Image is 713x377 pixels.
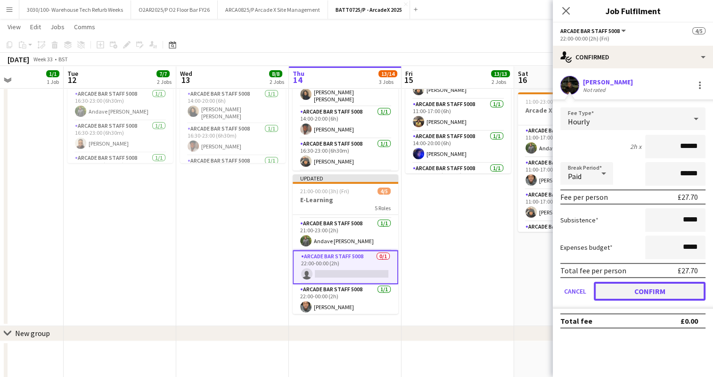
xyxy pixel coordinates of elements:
span: 5 Roles [375,205,391,212]
span: Hourly [568,117,590,126]
div: New group [15,328,50,338]
span: Edit [30,23,41,31]
app-card-role: Arcade Bar Staff 50081/114:00-23:00 (9h) [518,221,623,254]
div: £27.70 [678,192,698,202]
a: View [4,21,25,33]
span: Week 33 [31,56,55,63]
span: 15 [404,74,413,85]
app-job-card: 11:00-23:00 (12h)9/9Arcade X - Bar Staff9 RolesArcade Bar Staff 50081/111:00-17:00 (6h)Andave [PE... [518,92,623,232]
span: View [8,23,21,31]
label: Expenses budget [560,243,613,252]
span: Comms [74,23,95,31]
app-card-role: Arcade Bar Staff 50081/116:30-23:00 (6h30m)[PERSON_NAME] [293,139,398,171]
div: 2 Jobs [157,78,172,85]
a: Comms [70,21,99,33]
label: Subsistence [560,216,598,224]
app-card-role: Arcade Bar Staff 50081/121:00-23:00 (2h)Andave [PERSON_NAME] [293,218,398,250]
span: 12 [66,74,78,85]
span: Tue [67,69,78,78]
span: 4/5 [377,188,391,195]
button: ARCA0825/P Arcade X Site Management [218,0,328,19]
div: Not rated [583,86,607,93]
button: Confirm [594,282,705,301]
span: 13 [179,74,192,85]
app-card-role: Arcade Bar Staff 50081/111:00-17:00 (6h)[PERSON_NAME] [518,157,623,189]
span: 14 [291,74,304,85]
span: Sat [518,69,528,78]
a: Edit [26,21,45,33]
div: Updated [293,174,398,182]
app-card-role: Arcade Bar Staff 50081/111:00-17:00 (6h)[PERSON_NAME] [PERSON_NAME] [293,72,398,107]
app-card-role: Arcade Bar Staff 50081/114:00-20:00 (6h)[PERSON_NAME] [PERSON_NAME] [180,89,286,123]
button: Arcade Bar Staff 5008 [560,27,627,34]
app-card-role: Arcade Bar Staff 50080/122:00-00:00 (2h) [293,250,398,284]
span: Wed [180,69,192,78]
app-card-role: Arcade Bar Staff 50081/116:30-23:00 (6h30m)[PERSON_NAME] [180,123,286,156]
button: BATT0725/P - ArcadeX 2025 [328,0,410,19]
button: O2AR2025/P O2 Floor Bar FY26 [131,0,218,19]
div: 2 Jobs [492,78,509,85]
span: Jobs [50,23,65,31]
div: £27.70 [678,266,698,275]
div: BST [58,56,68,63]
div: 2 Jobs [270,78,284,85]
app-card-role: Arcade Bar Staff 50081/114:00-20:00 (6h)[PERSON_NAME] [405,131,511,163]
app-job-card: 11:00-23:00 (12h)4/4Arcade X - Bar Staff4 RolesArcade Bar Staff 50081/111:00-17:00 (6h)[PERSON_NA... [67,24,173,163]
app-card-role: Arcade Bar Staff 50081/111:00-17:00 (6h)Andave [PERSON_NAME] [518,125,623,157]
div: [PERSON_NAME] [583,78,633,86]
span: Fri [405,69,413,78]
button: Cancel [560,282,590,301]
span: 11:00-23:00 (12h) [525,98,566,105]
span: Paid [568,172,582,181]
span: Thu [293,69,304,78]
h3: E-Learning [293,196,398,204]
app-job-card: Updated21:00-00:00 (3h) (Fri)4/5E-Learning5 Roles[PERSON_NAME]Arcade Bar Staff 50081/121:00-23:00... [293,174,398,314]
div: 2h x [630,142,641,151]
app-job-card: 11:00-23:00 (12h)5/5Arcade X - Bar Staff5 RolesArcade Bar Staff 50081/111:00-17:00 (6h)[PERSON_NA... [180,24,286,163]
span: 7/7 [156,70,170,77]
div: Confirmed [553,46,713,68]
app-job-card: In progress11:00-23:00 (12h)6/6Arcade X - Bar Staff6 RolesArcade Bar Staff 50081/111:00-17:00 (6h... [293,31,398,171]
span: 13/13 [491,70,510,77]
app-card-role: Arcade Bar Staff 50081/116:30-23:00 (6h30m) [405,163,511,195]
span: 16 [516,74,528,85]
app-card-role: Arcade Bar Staff 50081/114:00-20:00 (6h)[PERSON_NAME] [293,107,398,139]
a: Jobs [47,21,68,33]
app-card-role: Arcade Bar Staff 50081/1 [180,156,286,190]
span: 4/5 [692,27,705,34]
h3: Job Fulfilment [553,5,713,17]
app-card-role: Arcade Bar Staff 50081/116:30-23:00 (6h30m)[PERSON_NAME] [67,121,173,153]
app-job-card: 11:00-23:00 (12h)9/9Arcade X - Bar Staff9 RolesArcade Bar Staff 50081/111:00-17:00 (6h)[PERSON_NA... [405,34,511,173]
button: 3030/100- Warehouse Tech Refurb Weeks [19,0,131,19]
app-card-role: Arcade Bar Staff 50081/116:30-23:00 (6h30m)Andave [PERSON_NAME] [67,89,173,121]
div: [DATE] [8,55,29,64]
span: 8/8 [269,70,282,77]
span: 13/14 [378,70,397,77]
div: 22:00-00:00 (2h) (Fri) [560,35,705,42]
div: 3 Jobs [379,78,397,85]
div: 1 Job [47,78,59,85]
span: 21:00-00:00 (3h) (Fri) [300,188,349,195]
div: Total fee per person [560,266,626,275]
app-card-role: Arcade Bar Staff 50081/116:30-23:00 (6h30m) [67,153,173,185]
h3: Arcade X - Bar Staff [518,106,623,115]
app-card-role: Arcade Bar Staff 50081/111:00-17:00 (6h)[PERSON_NAME] [518,189,623,221]
div: Fee per person [560,192,608,202]
div: Total fee [560,316,592,326]
span: Arcade Bar Staff 5008 [560,27,620,34]
div: £0.00 [680,316,698,326]
span: 1/1 [46,70,59,77]
app-card-role: Arcade Bar Staff 50081/122:00-00:00 (2h)[PERSON_NAME] [293,284,398,316]
app-card-role: Arcade Bar Staff 50081/111:00-17:00 (6h)[PERSON_NAME] [405,99,511,131]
